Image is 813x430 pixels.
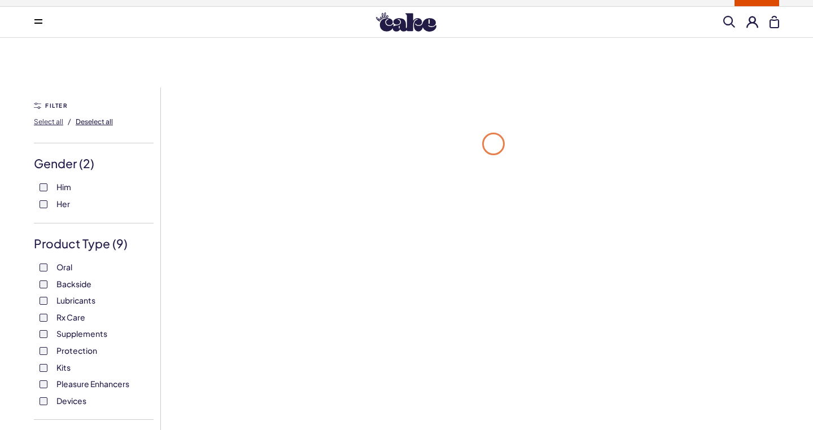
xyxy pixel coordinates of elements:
[56,293,95,308] span: Lubricants
[56,376,129,391] span: Pleasure Enhancers
[56,196,70,211] span: Her
[34,117,63,126] span: Select all
[56,310,85,324] span: Rx Care
[40,380,47,388] input: Pleasure Enhancers
[56,277,91,291] span: Backside
[40,280,47,288] input: Backside
[56,260,72,274] span: Oral
[56,360,71,375] span: Kits
[40,200,47,208] input: Her
[40,330,47,338] input: Supplements
[56,393,86,408] span: Devices
[40,397,47,405] input: Devices
[40,297,47,305] input: Lubricants
[56,343,97,358] span: Protection
[40,314,47,322] input: Rx Care
[40,264,47,271] input: Oral
[34,112,63,130] button: Select all
[76,112,113,130] button: Deselect all
[376,12,436,32] img: Hello Cake
[76,117,113,126] span: Deselect all
[40,347,47,355] input: Protection
[56,179,71,194] span: Him
[68,116,71,126] span: /
[56,326,107,341] span: Supplements
[40,183,47,191] input: Him
[40,364,47,372] input: Kits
